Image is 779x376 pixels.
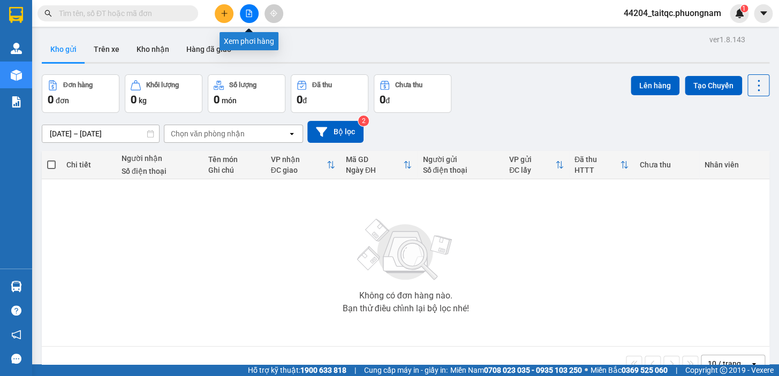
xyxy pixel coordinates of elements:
[359,291,452,300] div: Không có đơn hàng nào.
[128,36,178,62] button: Kho nhận
[341,151,418,179] th: Toggle SortBy
[750,359,758,368] svg: open
[509,166,555,174] div: ĐC lấy
[346,166,404,174] div: Ngày ĐH
[302,96,307,105] span: đ
[297,93,302,106] span: 0
[122,154,198,163] div: Người nhận
[352,212,459,287] img: svg+xml;base64,PHN2ZyBjbGFzcz0ibGlzdC1wbHVnX19zdmciIHhtbG5zPSJodHRwOi8vd3d3LnczLm9yZy8yMDAwL3N2Zy...
[208,74,285,113] button: Số lượng0món
[85,36,128,62] button: Trên xe
[307,121,364,143] button: Bộ lọc
[122,167,198,175] div: Số điện thoại
[288,129,296,138] svg: open
[622,366,668,374] strong: 0369 525 060
[9,7,23,23] img: logo-vxr
[591,364,668,376] span: Miền Bắc
[422,166,498,174] div: Số điện thoại
[11,354,21,364] span: message
[385,96,390,105] span: đ
[178,36,240,62] button: Hàng đã giao
[59,7,185,19] input: Tìm tên, số ĐT hoặc mã đơn
[708,358,741,369] div: 10 / trang
[11,43,22,54] img: warehouse-icon
[685,76,742,95] button: Tạo Chuyến
[270,10,277,17] span: aim
[44,10,52,17] span: search
[740,5,748,12] sup: 1
[245,10,253,17] span: file-add
[146,81,179,89] div: Khối lượng
[229,81,256,89] div: Số lượng
[676,364,677,376] span: |
[354,364,356,376] span: |
[125,74,202,113] button: Khối lượng0kg
[139,96,147,105] span: kg
[358,116,369,126] sup: 2
[214,93,220,106] span: 0
[342,304,468,313] div: Bạn thử điều chỉnh lại bộ lọc nhé!
[215,4,233,23] button: plus
[395,81,422,89] div: Chưa thu
[48,93,54,106] span: 0
[422,155,498,164] div: Người gửi
[42,74,119,113] button: Đơn hàng0đơn
[346,155,404,164] div: Mã GD
[171,128,245,139] div: Chọn văn phòng nhận
[631,76,679,95] button: Lên hàng
[312,81,332,89] div: Đã thu
[509,155,555,164] div: VP gửi
[735,9,744,18] img: icon-new-feature
[221,10,228,17] span: plus
[374,74,451,113] button: Chưa thu0đ
[450,364,582,376] span: Miền Nam
[300,366,346,374] strong: 1900 633 818
[504,151,569,179] th: Toggle SortBy
[42,36,85,62] button: Kho gửi
[709,34,745,45] div: ver 1.8.143
[759,9,768,18] span: caret-down
[56,96,69,105] span: đơn
[131,93,137,106] span: 0
[705,160,764,169] div: Nhân viên
[270,166,326,174] div: ĐC giao
[222,96,237,105] span: món
[364,364,448,376] span: Cung cấp máy in - giấy in:
[11,96,22,108] img: solution-icon
[615,6,730,20] span: 44204_taitqc.phuongnam
[63,81,93,89] div: Đơn hàng
[248,364,346,376] span: Hỗ trợ kỹ thuật:
[66,160,111,169] div: Chi tiết
[11,305,21,316] span: question-circle
[720,366,727,374] span: copyright
[208,155,260,164] div: Tên món
[270,155,326,164] div: VP nhận
[569,151,634,179] th: Toggle SortBy
[742,5,746,12] span: 1
[754,4,773,23] button: caret-down
[639,160,694,169] div: Chưa thu
[42,125,159,142] input: Select a date range.
[574,166,621,174] div: HTTT
[208,166,260,174] div: Ghi chú
[484,366,582,374] strong: 0708 023 035 - 0935 103 250
[291,74,368,113] button: Đã thu0đ
[264,4,283,23] button: aim
[11,329,21,340] span: notification
[11,70,22,81] img: warehouse-icon
[240,4,259,23] button: file-add
[380,93,385,106] span: 0
[574,155,621,164] div: Đã thu
[585,368,588,372] span: ⚪️
[11,281,22,292] img: warehouse-icon
[265,151,340,179] th: Toggle SortBy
